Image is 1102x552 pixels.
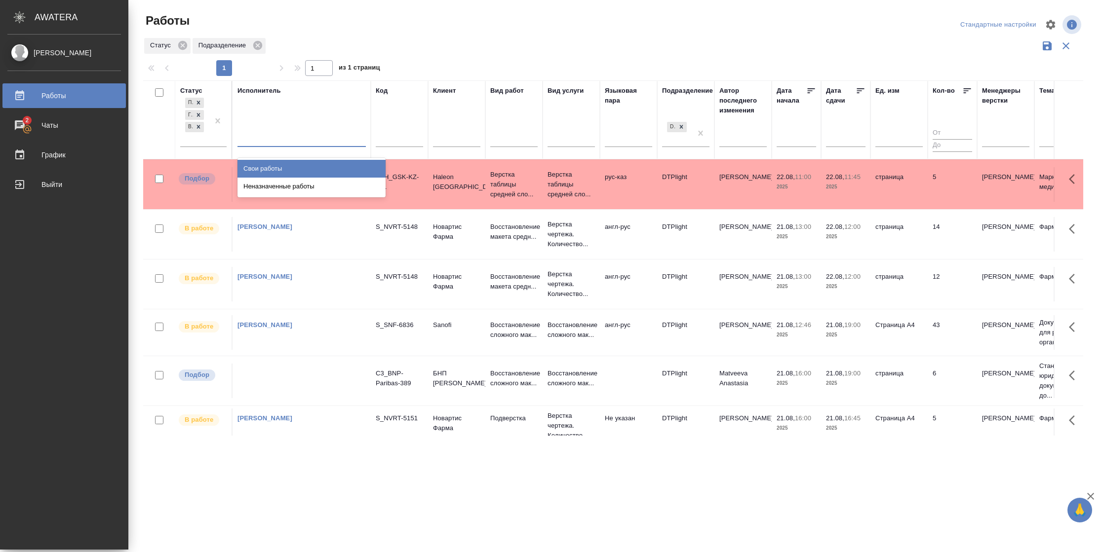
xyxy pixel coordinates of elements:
[982,86,1029,106] div: Менеджеры верстки
[928,315,977,350] td: 43
[433,172,480,192] p: Haleon [GEOGRAPHIC_DATA]
[826,423,866,433] p: 2025
[548,411,595,441] p: Верстка чертежа. Количество...
[185,415,213,425] p: В работе
[826,273,844,280] p: 22.08,
[795,223,811,230] p: 13:00
[600,167,657,202] td: рус-каз
[826,182,866,192] p: 2025
[433,320,480,330] p: Sanofi
[1071,500,1088,520] span: 🙏
[1039,222,1087,232] p: Фармаконадзор
[667,122,676,132] div: DTPlight
[600,267,657,301] td: англ-рус
[1039,86,1069,96] div: Тематика
[376,222,423,232] div: S_NVRT-5148
[185,122,193,132] div: В работе
[7,118,121,133] div: Чаты
[777,173,795,181] p: 22.08,
[35,7,128,27] div: AWATERA
[1039,172,1087,192] p: Маркетинг + медицина
[184,109,205,121] div: Подбор, Готов к работе, В работе
[719,86,767,115] div: Автор последнего изменения
[795,321,811,329] p: 12:46
[826,86,856,106] div: Дата сдачи
[777,223,795,230] p: 21.08,
[548,368,595,388] p: Восстановление сложного мак...
[844,369,861,377] p: 19:00
[666,121,688,133] div: DTPlight
[928,364,977,398] td: 6
[490,86,524,96] div: Вид работ
[237,321,292,329] a: [PERSON_NAME]
[180,86,202,96] div: Статус
[2,83,126,108] a: Работы
[7,88,121,103] div: Работы
[777,273,795,280] p: 21.08,
[777,423,816,433] p: 2025
[237,86,281,96] div: Исполнитель
[933,139,972,151] input: До
[433,368,480,388] p: БНП [PERSON_NAME]
[490,222,538,242] p: Восстановление макета средн...
[376,272,423,282] div: S_NVRT-5148
[376,86,388,96] div: Код
[184,97,205,109] div: Подбор, Готов к работе, В работе
[2,172,126,197] a: Выйти
[185,223,213,233] p: В работе
[7,147,121,162] div: График
[928,217,977,252] td: 14
[958,17,1039,33] div: split button
[490,320,538,340] p: Восстановление сложного мак...
[826,223,844,230] p: 22.08,
[657,315,714,350] td: DTPlight
[1038,37,1057,55] button: Сохранить фильтры
[1057,37,1075,55] button: Сбросить фильтры
[777,414,795,422] p: 21.08,
[870,167,928,202] td: страница
[928,267,977,301] td: 12
[714,315,772,350] td: [PERSON_NAME]
[714,364,772,398] td: Matveeva Anastasia
[870,267,928,301] td: страница
[376,368,423,388] div: C3_BNP-Paribas-389
[2,143,126,167] a: График
[433,413,480,433] p: Новартис Фарма
[1063,315,1087,339] button: Здесь прячутся важные кнопки
[178,172,227,185] div: Можно подбирать исполнителей
[143,13,190,29] span: Работы
[928,167,977,202] td: 5
[1039,413,1087,423] p: Фармаконадзор
[237,273,292,280] a: [PERSON_NAME]
[178,222,227,235] div: Исполнитель выполняет работу
[490,368,538,388] p: Восстановление сложного мак...
[376,172,423,192] div: KZH_GSK-KZ-311
[237,414,292,422] a: [PERSON_NAME]
[777,369,795,377] p: 21.08,
[657,167,714,202] td: DTPlight
[376,413,423,423] div: S_NVRT-5151
[714,167,772,202] td: [PERSON_NAME]
[185,322,213,331] p: В работе
[826,369,844,377] p: 21.08,
[548,220,595,249] p: Верстка чертежа. Количество...
[185,174,209,184] p: Подбор
[185,110,193,120] div: Готов к работе
[777,86,806,106] div: Дата начала
[490,170,538,199] p: Верстка таблицы средней сло...
[982,413,1029,423] p: [PERSON_NAME]
[548,320,595,340] p: Восстановление сложного мак...
[795,173,811,181] p: 11:00
[600,315,657,350] td: англ-рус
[982,368,1029,378] p: [PERSON_NAME]
[1039,272,1087,282] p: Фармаконадзор
[600,217,657,252] td: англ-рус
[490,272,538,292] p: Восстановление макета средн...
[198,40,249,50] p: Подразделение
[826,232,866,242] p: 2025
[982,222,1029,232] p: [PERSON_NAME]
[1063,364,1087,387] button: Здесь прячутся важные кнопки
[777,182,816,192] p: 2025
[150,40,174,50] p: Статус
[875,86,900,96] div: Ед. изм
